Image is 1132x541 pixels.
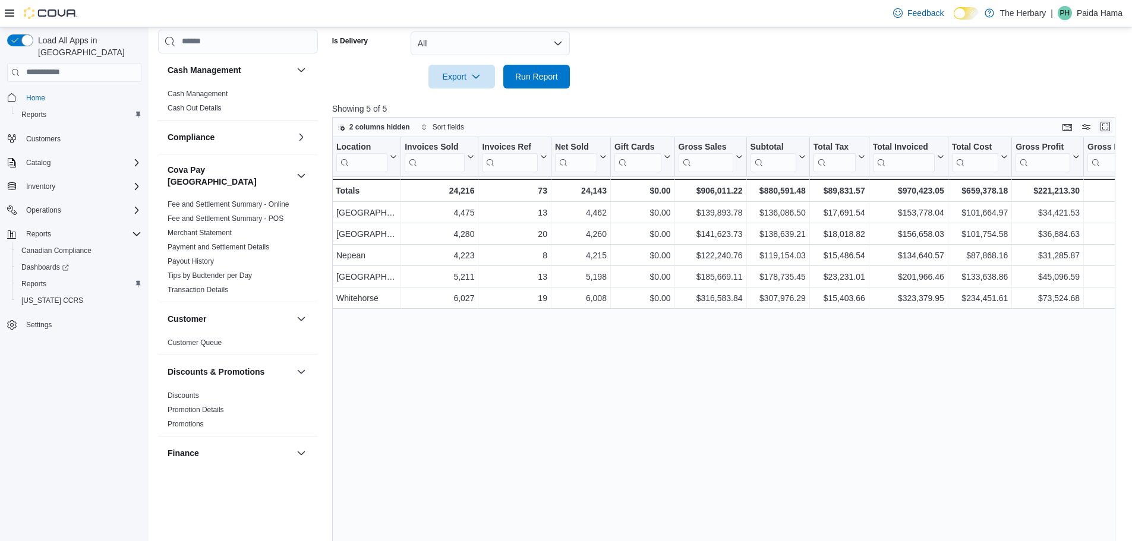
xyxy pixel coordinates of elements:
[1098,119,1112,134] button: Enter fullscreen
[503,65,570,88] button: Run Report
[482,227,547,241] div: 20
[294,63,308,77] button: Cash Management
[168,228,232,238] span: Merchant Statement
[168,338,222,347] span: Customer Queue
[1016,141,1070,172] div: Gross Profit
[2,178,146,195] button: Inventory
[750,141,805,172] button: Subtotal
[555,141,597,153] div: Net Sold
[813,184,865,198] div: $89,831.57
[678,205,742,220] div: $139,893.78
[17,260,74,274] a: Dashboards
[555,141,607,172] button: Net Sold
[168,391,199,400] span: Discounts
[1060,6,1070,20] span: PH
[168,257,214,265] a: Payout History
[294,130,308,144] button: Compliance
[813,141,855,172] div: Total Tax
[482,141,537,153] div: Invoices Ref
[436,65,488,88] span: Export
[294,365,308,379] button: Discounts & Promotions
[336,270,397,284] div: [GEOGRAPHIC_DATA]
[168,243,269,251] a: Payment and Settlement Details
[336,141,397,172] button: Location
[168,164,292,188] button: Cova Pay [GEOGRAPHIC_DATA]
[168,338,222,347] a: Customer Queue
[333,120,415,134] button: 2 columns hidden
[168,200,289,209] span: Fee and Settlement Summary - Online
[482,270,547,284] div: 13
[952,141,1008,172] button: Total Cost
[168,313,292,325] button: Customer
[813,248,865,262] div: $15,486.54
[17,243,96,258] a: Canadian Compliance
[168,391,199,400] a: Discounts
[17,293,141,308] span: Washington CCRS
[678,248,742,262] div: $122,240.76
[168,90,228,98] a: Cash Management
[1016,205,1080,220] div: $34,421.53
[952,227,1008,241] div: $101,754.58
[813,205,865,220] div: $17,691.54
[294,446,308,460] button: Finance
[416,120,469,134] button: Sort fields
[26,93,45,103] span: Home
[17,277,141,291] span: Reports
[482,184,547,198] div: 73
[33,34,141,58] span: Load All Apps in [GEOGRAPHIC_DATA]
[349,122,410,132] span: 2 columns hidden
[168,366,264,378] h3: Discounts & Promotions
[750,141,796,172] div: Subtotal
[12,259,146,276] a: Dashboards
[405,291,474,305] div: 6,027
[873,205,944,220] div: $153,778.04
[482,248,547,262] div: 8
[158,87,318,120] div: Cash Management
[954,7,979,20] input: Dark Mode
[168,214,283,223] a: Fee and Settlement Summary - POS
[168,313,206,325] h3: Customer
[614,227,671,241] div: $0.00
[1016,184,1080,198] div: $221,213.30
[813,227,865,241] div: $18,018.82
[168,131,215,143] h3: Compliance
[405,184,474,198] div: 24,216
[872,184,944,198] div: $970,423.05
[614,141,661,153] div: Gift Cards
[750,227,805,241] div: $138,639.21
[168,405,224,415] span: Promotion Details
[813,141,855,153] div: Total Tax
[168,271,252,280] span: Tips by Budtender per Day
[26,229,51,239] span: Reports
[872,141,944,172] button: Total Invoiced
[21,318,56,332] a: Settings
[614,248,671,262] div: $0.00
[405,270,474,284] div: 5,211
[405,205,474,220] div: 4,475
[678,141,733,172] div: Gross Sales
[26,158,51,167] span: Catalog
[21,90,141,105] span: Home
[1077,6,1122,20] p: Paida Hama
[952,141,998,153] div: Total Cost
[678,270,742,284] div: $185,669.11
[555,227,607,241] div: 4,260
[750,291,805,305] div: $307,976.29
[405,141,465,153] div: Invoices Sold
[26,320,52,330] span: Settings
[873,291,944,305] div: $323,379.95
[26,182,55,191] span: Inventory
[952,184,1008,198] div: $659,378.18
[168,242,269,252] span: Payment and Settlement Details
[294,169,308,183] button: Cova Pay [GEOGRAPHIC_DATA]
[17,107,51,122] a: Reports
[158,336,318,355] div: Customer
[614,270,671,284] div: $0.00
[907,7,944,19] span: Feedback
[332,36,368,46] label: Is Delivery
[813,291,865,305] div: $15,403.66
[678,291,742,305] div: $316,583.84
[1000,6,1046,20] p: The Herbary
[482,291,547,305] div: 19
[294,312,308,326] button: Customer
